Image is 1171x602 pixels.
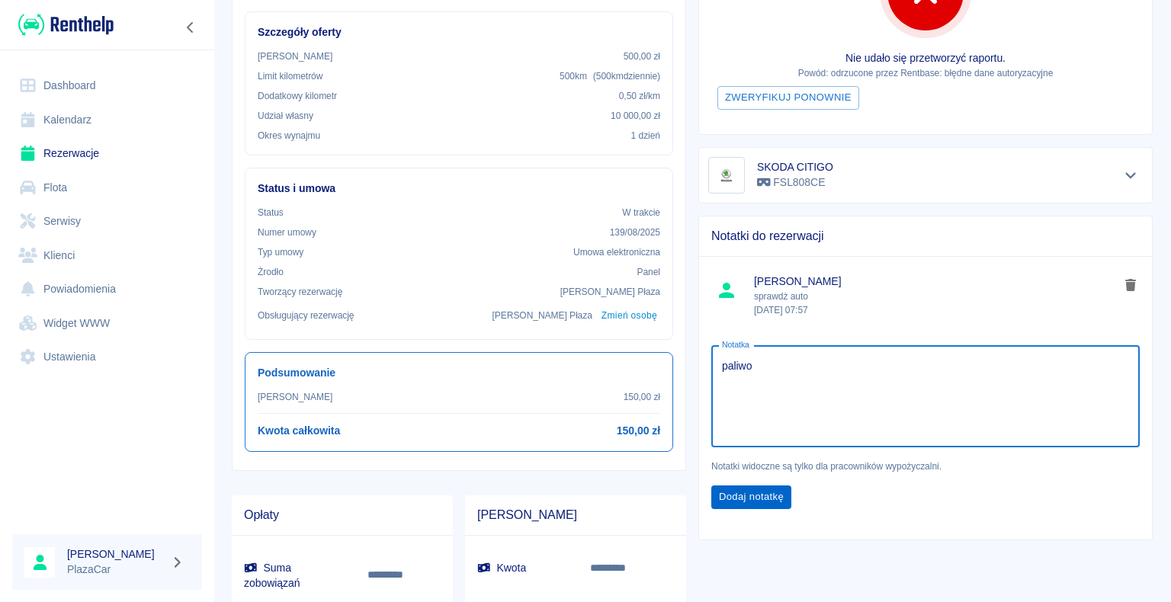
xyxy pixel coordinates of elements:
[560,285,660,299] p: [PERSON_NAME] Płaza
[754,290,1119,317] p: sprawdż auto
[711,50,1140,66] p: Nie udało się przetworzyć raportu.
[18,12,114,37] img: Renthelp logo
[258,390,332,404] p: [PERSON_NAME]
[611,109,660,123] p: 10 000,00 zł
[12,239,202,273] a: Klienci
[637,265,661,279] p: Panel
[258,129,320,142] p: Okres wynajmu
[754,303,1119,317] p: [DATE] 07:57
[258,285,342,299] p: Tworzący rezerwację
[12,12,114,37] a: Renthelp logo
[12,340,202,374] a: Ustawienia
[711,460,1140,473] p: Notatki widoczne są tylko dla pracowników wypożyczalni.
[610,226,660,239] p: 139/08/2025
[12,272,202,306] a: Powiadomienia
[12,204,202,239] a: Serwisy
[617,423,660,439] h6: 150,00 zł
[244,508,441,523] span: Opłaty
[619,89,660,103] p: 0,50 zł /km
[573,245,660,259] p: Umowa elektroniczna
[477,508,674,523] span: [PERSON_NAME]
[258,265,284,279] p: Żrodło
[179,18,202,37] button: Zwiń nawigację
[622,206,660,219] p: W trakcie
[12,306,202,341] a: Widget WWW
[258,50,332,63] p: [PERSON_NAME]
[244,560,343,591] h6: Suma zobowiązań
[258,69,322,83] p: Limit kilometrów
[1118,165,1144,186] button: Pokaż szczegóły
[722,358,1129,434] textarea: paliwo
[258,423,340,439] h6: Kwota całkowita
[12,136,202,171] a: Rezerwacje
[1119,275,1142,295] button: delete note
[258,181,660,197] h6: Status i umowa
[492,309,592,322] p: [PERSON_NAME] Płaza
[598,305,660,327] button: Zmień osobę
[258,89,337,103] p: Dodatkowy kilometr
[67,562,165,578] p: PlazaCar
[258,245,303,259] p: Typ umowy
[711,229,1140,244] span: Notatki do rezerwacji
[560,69,660,83] p: 500 km
[624,50,660,63] p: 500,00 zł
[711,485,791,509] button: Dodaj notatkę
[258,226,316,239] p: Numer umowy
[258,309,355,322] p: Obsługujący rezerwację
[717,86,859,110] button: Zweryfikuj ponownie
[757,159,833,175] h6: SKODA CITIGO
[12,171,202,205] a: Flota
[757,175,833,191] p: FSL808CE
[12,103,202,137] a: Kalendarz
[258,24,660,40] h6: Szczegóły oferty
[258,109,313,123] p: Udział własny
[67,546,165,562] h6: [PERSON_NAME]
[593,71,660,82] span: ( 500 km dziennie )
[711,66,1140,80] p: Powód: odrzucone przez Rentbase: błędne dane autoryzacyjne
[722,339,749,351] label: Notatka
[754,274,1119,290] span: [PERSON_NAME]
[631,129,660,142] p: 1 dzień
[258,206,284,219] p: Status
[711,160,742,191] img: Image
[12,69,202,103] a: Dashboard
[477,560,566,575] h6: Kwota
[258,365,660,381] h6: Podsumowanie
[624,390,660,404] p: 150,00 zł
